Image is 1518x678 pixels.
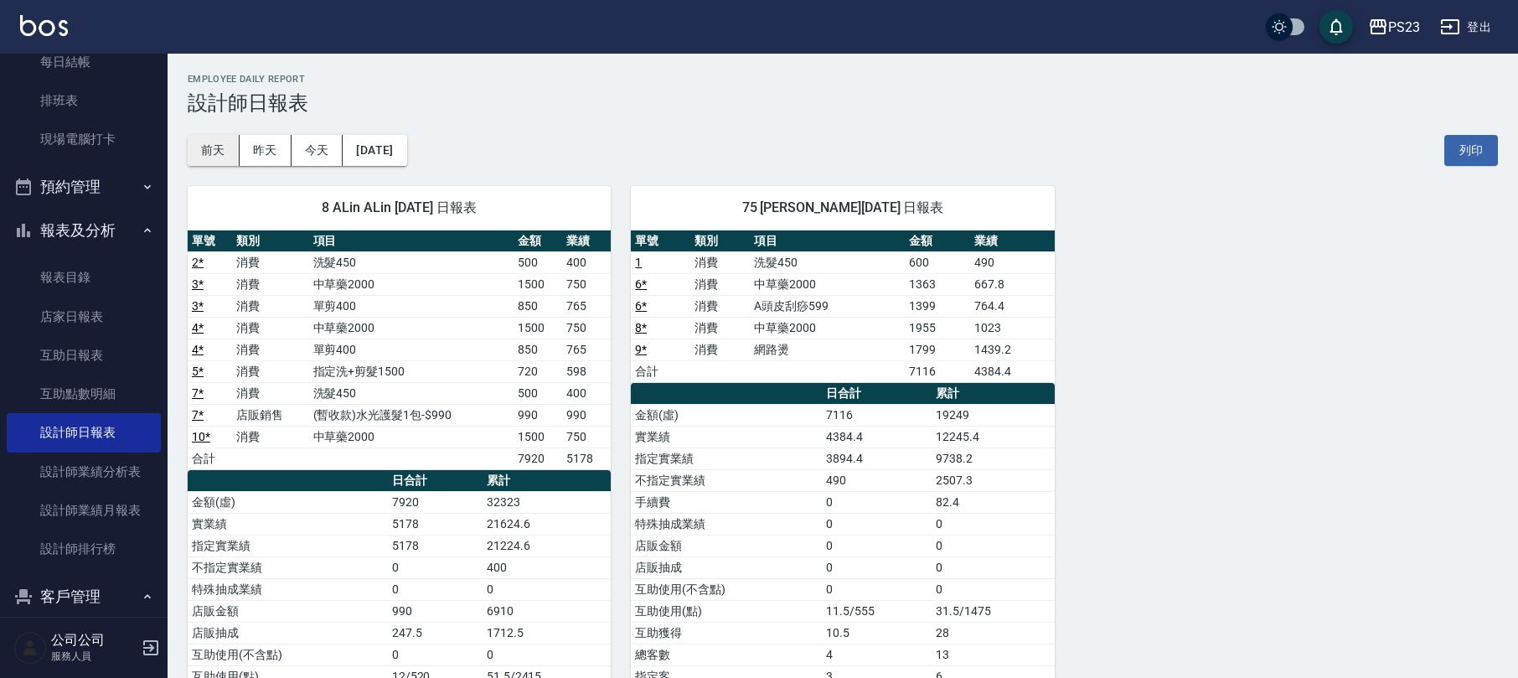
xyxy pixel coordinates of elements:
td: 0 [388,556,483,578]
td: 1500 [514,273,562,295]
td: 400 [562,251,611,273]
td: 消費 [232,295,309,317]
td: 990 [514,404,562,426]
td: 10.5 [822,622,932,644]
th: 金額 [514,230,562,252]
button: 報表及分析 [7,209,161,252]
td: 店販銷售 [232,404,309,426]
td: 2507.3 [932,469,1054,491]
td: 0 [483,578,611,600]
button: PS23 [1361,10,1427,44]
td: 店販抽成 [188,622,388,644]
th: 項目 [309,230,514,252]
td: 中草藥2000 [750,273,905,295]
td: 765 [562,295,611,317]
td: 1399 [905,295,970,317]
td: 實業績 [188,513,388,535]
td: 7920 [514,448,562,469]
td: 31.5/1475 [932,600,1054,622]
td: 0 [822,556,932,578]
a: 1 [635,256,642,269]
a: 報表目錄 [7,258,161,297]
td: 消費 [690,251,750,273]
th: 單號 [631,230,690,252]
td: 手續費 [631,491,822,513]
td: 消費 [690,339,750,360]
td: 1955 [905,317,970,339]
button: 前天 [188,135,240,166]
td: 5178 [388,535,483,556]
h3: 設計師日報表 [188,91,1498,115]
div: PS23 [1388,17,1420,38]
button: 登出 [1433,12,1498,43]
td: 4384.4 [822,426,932,448]
td: A頭皮刮痧599 [750,295,905,317]
h5: 公司公司 [51,632,137,649]
th: 業績 [970,230,1055,252]
td: 金額(虛) [631,404,822,426]
td: 1023 [970,317,1055,339]
td: 0 [932,513,1054,535]
th: 累計 [932,383,1054,405]
th: 單號 [188,230,232,252]
td: 互助使用(不含點) [188,644,388,665]
a: 排班表 [7,81,161,120]
td: 500 [514,251,562,273]
td: 1799 [905,339,970,360]
td: 490 [822,469,932,491]
td: 32323 [483,491,611,513]
td: 消費 [232,339,309,360]
td: 指定實業績 [631,448,822,469]
td: 750 [562,317,611,339]
td: 400 [483,556,611,578]
td: 消費 [232,251,309,273]
button: 列印 [1444,135,1498,166]
table: a dense table [631,230,1054,383]
td: 消費 [690,273,750,295]
td: 7116 [822,404,932,426]
a: 互助日報表 [7,336,161,375]
button: 客戶管理 [7,575,161,618]
a: 店家日報表 [7,298,161,336]
th: 日合計 [388,470,483,492]
td: 990 [388,600,483,622]
td: 19249 [932,404,1054,426]
td: 13 [932,644,1054,665]
td: 單剪400 [309,339,514,360]
td: 0 [932,556,1054,578]
td: 消費 [690,317,750,339]
td: 合計 [631,360,690,382]
td: 0 [822,491,932,513]
td: 消費 [690,295,750,317]
td: 指定實業績 [188,535,388,556]
td: 750 [562,426,611,448]
td: 互助使用(點) [631,600,822,622]
th: 類別 [232,230,309,252]
td: 598 [562,360,611,382]
td: 消費 [232,273,309,295]
a: 每日結帳 [7,43,161,81]
td: 消費 [232,426,309,448]
th: 金額 [905,230,970,252]
a: 現場電腦打卡 [7,120,161,158]
button: 今天 [292,135,343,166]
td: 1363 [905,273,970,295]
img: Person [13,631,47,665]
td: 單剪400 [309,295,514,317]
th: 日合計 [822,383,932,405]
td: 0 [388,578,483,600]
td: 店販抽成 [631,556,822,578]
td: 750 [562,273,611,295]
td: 490 [970,251,1055,273]
td: 消費 [232,382,309,404]
td: 1500 [514,317,562,339]
td: 消費 [232,360,309,382]
td: 4 [822,644,932,665]
a: 設計師業績分析表 [7,453,161,491]
th: 業績 [562,230,611,252]
span: 75 [PERSON_NAME][DATE] 日報表 [651,199,1034,216]
th: 累計 [483,470,611,492]
td: 400 [562,382,611,404]
td: 667.8 [970,273,1055,295]
td: 特殊抽成業績 [631,513,822,535]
